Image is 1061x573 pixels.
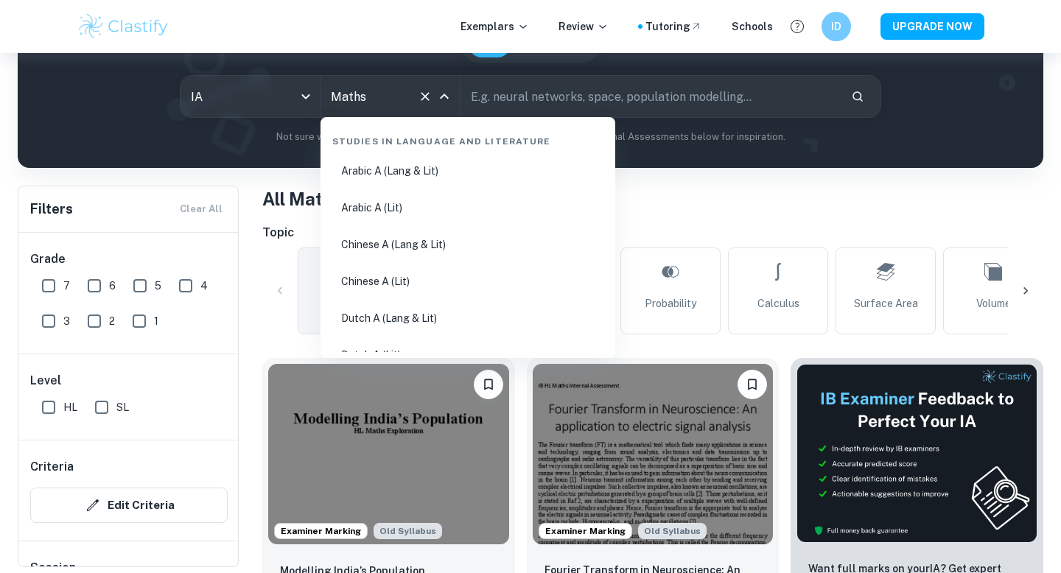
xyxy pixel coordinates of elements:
h6: Topic [262,224,1043,242]
img: Maths IA example thumbnail: Modelling India’s Population [268,364,509,544]
button: Help and Feedback [785,14,810,39]
span: 6 [109,278,116,294]
div: Although this IA is written for the old math syllabus (last exam in November 2020), the current I... [374,523,442,539]
div: Although this IA is written for the old math syllabus (last exam in November 2020), the current I... [638,523,707,539]
span: 1 [154,313,158,329]
h6: Grade [30,250,228,268]
input: E.g. neural networks, space, population modelling... [461,76,839,117]
span: HL [63,399,77,415]
button: Bookmark [738,370,767,399]
span: Examiner Marking [539,524,631,538]
span: Examiner Marking [275,524,367,538]
div: IA [181,76,320,117]
span: 3 [63,313,70,329]
p: Not sure what to search for? You can always look through our example Internal Assessments below f... [29,130,1032,144]
button: UPGRADE NOW [880,13,984,40]
li: Dutch A (Lang & Lit) [326,301,609,335]
p: Exemplars [461,18,529,35]
h6: Level [30,372,228,390]
button: Bookmark [474,370,503,399]
img: Thumbnail [796,364,1037,543]
img: Clastify logo [77,12,170,41]
span: Old Syllabus [374,523,442,539]
a: Tutoring [645,18,702,35]
h6: ID [828,18,845,35]
a: Schools [732,18,773,35]
span: 4 [200,278,208,294]
span: SL [116,399,129,415]
span: 2 [109,313,115,329]
button: Clear [415,86,435,107]
span: Old Syllabus [638,523,707,539]
span: Volume [976,295,1011,312]
span: Surface Area [854,295,918,312]
button: ID [822,12,851,41]
span: Probability [645,295,696,312]
span: 5 [155,278,161,294]
button: Close [434,86,455,107]
li: Dutch A (Lit) [326,338,609,372]
li: Arabic A (Lit) [326,191,609,225]
h6: Criteria [30,458,74,476]
span: 7 [63,278,70,294]
p: Review [558,18,609,35]
li: Chinese A (Lit) [326,264,609,298]
div: Studies in Language and Literature [326,123,609,154]
button: Edit Criteria [30,488,228,523]
h6: Filters [30,199,73,219]
button: Search [845,84,870,109]
li: Arabic A (Lang & Lit) [326,154,609,188]
h1: All Maths IA Examples [262,186,1043,212]
span: Calculus [757,295,799,312]
img: Maths IA example thumbnail: Fourier Transform in Neuroscience: An ap [533,364,774,544]
li: Chinese A (Lang & Lit) [326,228,609,261]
